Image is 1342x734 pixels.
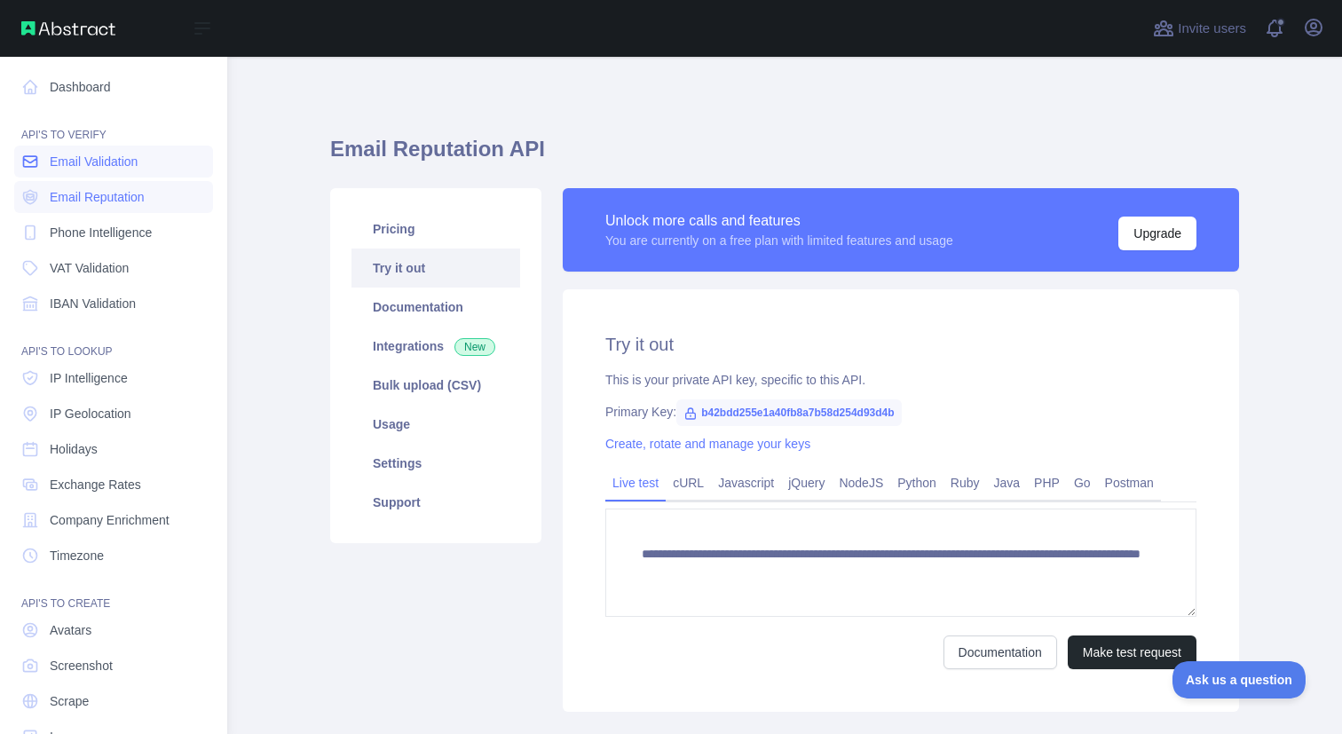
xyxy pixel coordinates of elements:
[14,146,213,178] a: Email Validation
[351,209,520,249] a: Pricing
[14,614,213,646] a: Avatars
[605,437,810,451] a: Create, rotate and manage your keys
[351,366,520,405] a: Bulk upload (CSV)
[50,369,128,387] span: IP Intelligence
[50,440,98,458] span: Holidays
[14,540,213,572] a: Timezone
[351,444,520,483] a: Settings
[14,107,213,142] div: API'S TO VERIFY
[14,252,213,284] a: VAT Validation
[50,547,104,564] span: Timezone
[1172,661,1306,698] iframe: Toggle Customer Support
[14,323,213,359] div: API'S TO LOOKUP
[50,295,136,312] span: IBAN Validation
[21,21,115,36] img: Abstract API
[605,469,666,497] a: Live test
[351,288,520,327] a: Documentation
[781,469,832,497] a: jQuery
[351,249,520,288] a: Try it out
[14,288,213,320] a: IBAN Validation
[1149,14,1250,43] button: Invite users
[50,692,89,710] span: Scrape
[351,327,520,366] a: Integrations New
[50,657,113,675] span: Screenshot
[1068,635,1196,669] button: Make test request
[14,650,213,682] a: Screenshot
[14,71,213,103] a: Dashboard
[50,621,91,639] span: Avatars
[943,469,987,497] a: Ruby
[943,635,1057,669] a: Documentation
[14,685,213,717] a: Scrape
[605,371,1196,389] div: This is your private API key, specific to this API.
[50,259,129,277] span: VAT Validation
[1178,19,1246,39] span: Invite users
[14,362,213,394] a: IP Intelligence
[330,135,1239,178] h1: Email Reputation API
[605,210,953,232] div: Unlock more calls and features
[14,398,213,430] a: IP Geolocation
[676,399,901,426] span: b42bdd255e1a40fb8a7b58d254d93d4b
[890,469,943,497] a: Python
[14,433,213,465] a: Holidays
[987,469,1028,497] a: Java
[1118,217,1196,250] button: Upgrade
[50,153,138,170] span: Email Validation
[50,511,170,529] span: Company Enrichment
[50,224,152,241] span: Phone Intelligence
[351,405,520,444] a: Usage
[605,332,1196,357] h2: Try it out
[14,181,213,213] a: Email Reputation
[666,469,711,497] a: cURL
[50,405,131,422] span: IP Geolocation
[1098,469,1161,497] a: Postman
[454,338,495,356] span: New
[14,217,213,249] a: Phone Intelligence
[14,469,213,501] a: Exchange Rates
[605,403,1196,421] div: Primary Key:
[605,232,953,249] div: You are currently on a free plan with limited features and usage
[711,469,781,497] a: Javascript
[50,476,141,493] span: Exchange Rates
[832,469,890,497] a: NodeJS
[14,575,213,611] div: API'S TO CREATE
[351,483,520,522] a: Support
[1067,469,1098,497] a: Go
[14,504,213,536] a: Company Enrichment
[50,188,145,206] span: Email Reputation
[1027,469,1067,497] a: PHP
